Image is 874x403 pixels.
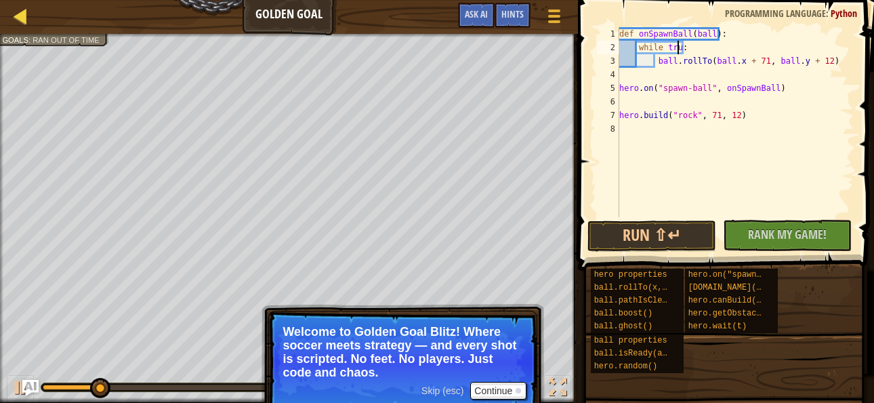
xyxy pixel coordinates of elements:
[725,7,826,20] span: Programming language
[688,322,747,331] span: hero.wait(t)
[594,362,658,371] span: hero.random()
[688,296,781,305] span: hero.canBuild(x, y)
[470,382,526,400] button: Continue
[594,270,667,280] span: hero properties
[597,27,619,41] div: 1
[594,283,677,292] span: ball.rollTo(x, y)
[465,7,488,20] span: Ask AI
[421,385,463,396] span: Skip (esc)
[594,349,696,358] span: ball.isReady(ability)
[7,375,34,403] button: Ctrl + P: Play
[594,296,701,305] span: ball.pathIsClear(x, y)
[458,3,495,28] button: Ask AI
[597,81,619,95] div: 5
[831,7,857,20] span: Python
[597,122,619,136] div: 8
[283,325,523,379] p: Welcome to Golden Goal Blitz! Where soccer meets strategy — and every shot is scripted. No feet. ...
[723,220,852,251] button: Rank My Game!
[597,68,619,81] div: 4
[597,54,619,68] div: 3
[826,7,831,20] span: :
[594,309,652,318] span: ball.boost()
[597,95,619,109] div: 6
[2,35,28,44] span: Goals
[501,7,524,20] span: Hints
[587,220,716,252] button: Run ⇧↵
[597,109,619,122] div: 7
[597,41,619,54] div: 2
[22,380,39,396] button: Ask AI
[688,270,806,280] span: hero.on("spawn-ball", f)
[594,336,667,345] span: ball properties
[544,375,571,403] button: Toggle fullscreen
[28,35,33,44] span: :
[688,283,810,292] span: [DOMAIN_NAME](type, x, y)
[537,3,571,35] button: Show game menu
[748,226,827,243] span: Rank My Game!
[594,322,652,331] span: ball.ghost()
[33,35,100,44] span: Ran out of time
[688,309,806,318] span: hero.getObstacleAt(x, y)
